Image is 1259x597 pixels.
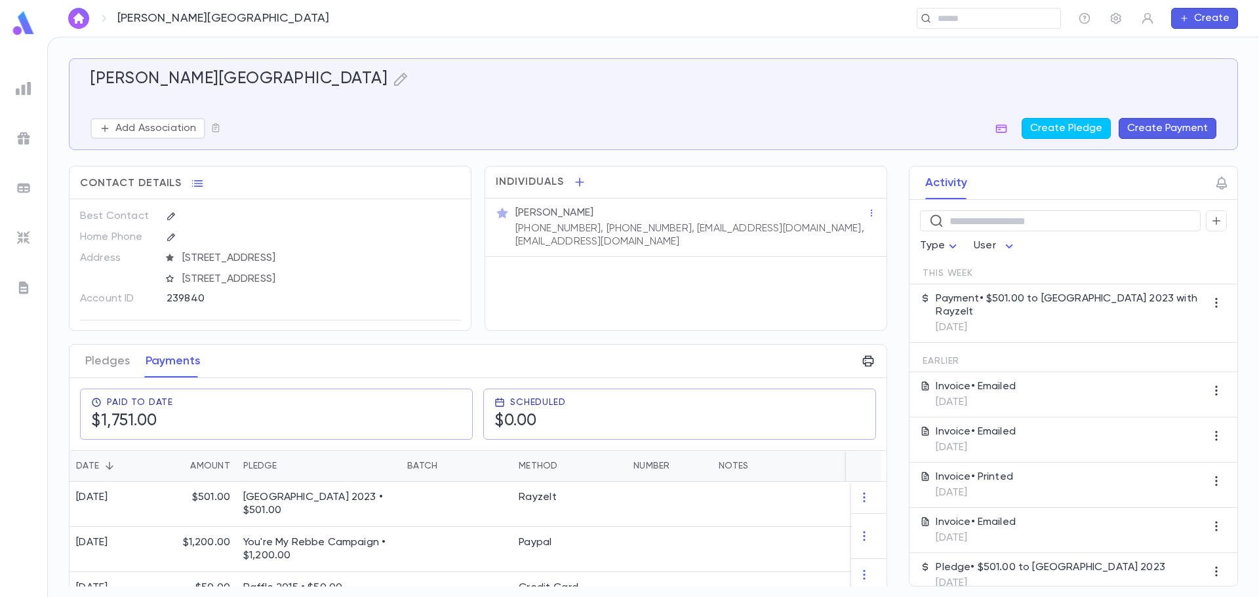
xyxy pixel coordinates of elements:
[936,561,1165,574] p: Pledge • $501.00 to [GEOGRAPHIC_DATA] 2023
[712,450,876,482] div: Notes
[177,273,462,286] span: [STREET_ADDRESS]
[407,450,437,482] div: Batch
[80,177,182,190] span: Contact Details
[519,536,552,549] div: Paypal
[183,536,230,549] p: $1,200.00
[401,450,512,482] div: Batch
[519,450,558,482] div: Method
[1171,8,1238,29] button: Create
[146,345,201,377] button: Payments
[107,397,173,408] span: Paid To Date
[936,577,1165,590] p: [DATE]
[16,230,31,246] img: imports_grey.530a8a0e642e233f2baf0ef88e8c9fcb.svg
[76,450,99,482] div: Date
[1119,118,1216,139] button: Create Payment
[190,450,230,482] div: Amount
[16,130,31,146] img: campaigns_grey.99e729a5f7ee94e3726e6486bddda8f1.svg
[936,292,1206,318] p: Payment • $501.00 to [GEOGRAPHIC_DATA] 2023 with RayzeIt
[70,450,158,482] div: Date
[16,280,31,296] img: letters_grey.7941b92b52307dd3b8a917253454ce1c.svg
[117,11,329,26] p: [PERSON_NAME][GEOGRAPHIC_DATA]
[519,491,557,504] div: RayzeIt
[627,450,712,482] div: Number
[76,536,108,549] div: [DATE]
[974,233,1017,259] div: User
[936,486,1013,499] p: [DATE]
[719,450,748,482] div: Notes
[16,180,31,196] img: batches_grey.339ca447c9d9533ef1741baa751efc33.svg
[76,581,108,594] div: [DATE]
[936,396,1016,409] p: [DATE]
[243,536,394,562] p: You're My Rebbe Campaign • $1,200.00
[80,206,155,227] p: Best Contact
[158,450,237,482] div: Amount
[91,412,173,431] h5: $1,751.00
[515,222,867,248] p: [PHONE_NUMBER], [PHONE_NUMBER], [EMAIL_ADDRESS][DOMAIN_NAME], [EMAIL_ADDRESS][DOMAIN_NAME]
[243,491,394,517] p: [GEOGRAPHIC_DATA] 2023 • $501.00
[177,252,462,265] span: [STREET_ADDRESS]
[90,118,205,139] button: Add Association
[923,356,959,366] span: Earlier
[1022,118,1111,139] button: Create Pledge
[99,455,120,476] button: Sort
[195,581,230,594] p: $50.00
[920,241,945,251] span: Type
[85,345,130,377] button: Pledges
[80,248,155,269] p: Address
[936,321,1206,334] p: [DATE]
[16,81,31,96] img: reports_grey.c525e4749d1bce6a11f5fe2a8de1b229.svg
[974,241,996,251] span: User
[936,516,1016,529] p: Invoice • Emailed
[243,581,394,594] p: Raffle 2015 • $50.00
[925,166,967,199] button: Activity
[923,268,973,279] span: This Week
[90,69,388,89] h5: [PERSON_NAME][GEOGRAPHIC_DATA]
[515,206,593,220] p: [PERSON_NAME]
[80,288,155,309] p: Account ID
[519,581,578,594] div: Credit Card
[936,425,1016,438] p: Invoice • Emailed
[494,412,566,431] h5: $0.00
[936,471,1013,484] p: Invoice • Printed
[237,450,401,482] div: Pledge
[512,450,627,482] div: Method
[936,531,1016,545] p: [DATE]
[71,13,87,24] img: home_white.a664292cf8c1dea59945f0da9f25487c.svg
[510,397,566,408] span: Scheduled
[192,491,230,504] p: $501.00
[80,227,155,248] p: Home Phone
[115,122,196,135] p: Add Association
[167,288,395,308] div: 239840
[243,450,277,482] div: Pledge
[936,380,1016,393] p: Invoice • Emailed
[633,450,670,482] div: Number
[920,233,961,259] div: Type
[936,441,1016,454] p: [DATE]
[496,176,564,189] span: Individuals
[10,10,37,36] img: logo
[76,491,108,504] div: [DATE]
